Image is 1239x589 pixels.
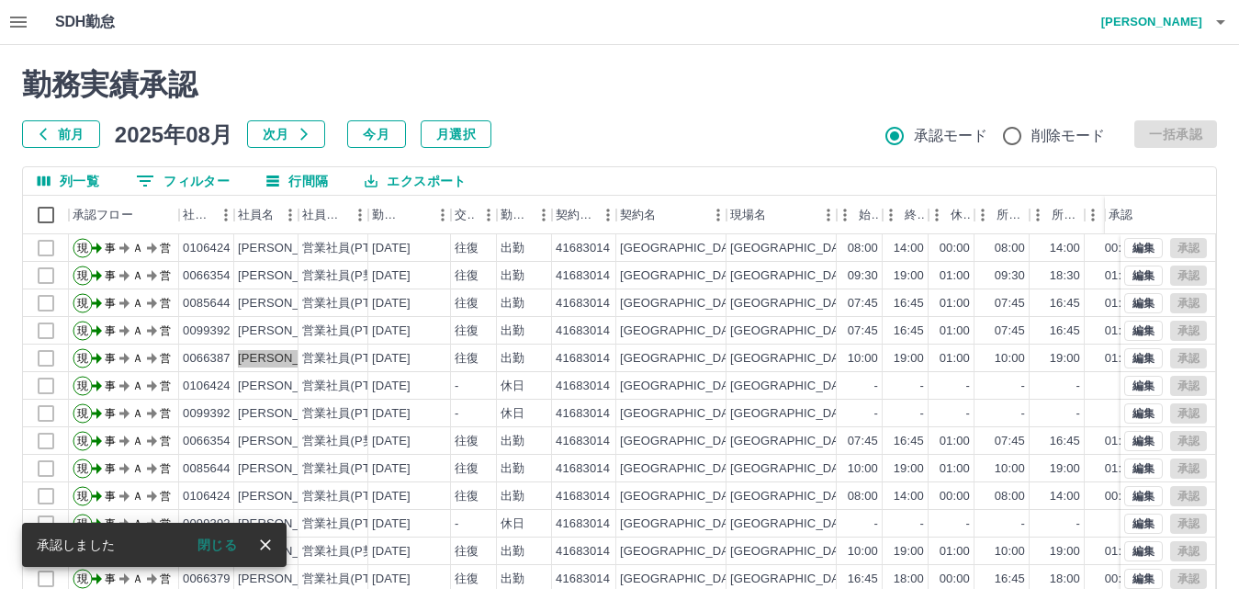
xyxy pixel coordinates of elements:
[234,196,298,234] div: 社員名
[730,433,1012,450] div: [GEOGRAPHIC_DATA][PERSON_NAME]第2クラブ
[730,543,1012,561] div: [GEOGRAPHIC_DATA][PERSON_NAME]第2クラブ
[501,295,524,312] div: 出勤
[1050,350,1080,368] div: 19:00
[372,323,411,340] div: [DATE]
[874,515,878,533] div: -
[302,323,399,340] div: 営業社員(PT契約)
[302,196,346,234] div: 社員区分
[995,267,1025,285] div: 09:30
[995,433,1025,450] div: 07:45
[966,515,970,533] div: -
[894,295,924,312] div: 16:45
[160,379,171,392] text: 営
[620,488,747,505] div: [GEOGRAPHIC_DATA]
[556,405,610,423] div: 41683014
[252,167,343,195] button: 行間隔
[940,350,970,368] div: 01:00
[183,433,231,450] div: 0066354
[105,435,116,447] text: 事
[132,269,143,282] text: Ａ
[929,196,974,234] div: 休憩
[105,379,116,392] text: 事
[455,543,479,561] div: 往復
[620,323,747,340] div: [GEOGRAPHIC_DATA]
[940,433,970,450] div: 01:00
[730,405,1012,423] div: [GEOGRAPHIC_DATA][PERSON_NAME]第2クラブ
[730,267,1012,285] div: [GEOGRAPHIC_DATA][PERSON_NAME]第2クラブ
[183,405,231,423] div: 0099392
[160,242,171,255] text: 営
[132,407,143,420] text: Ａ
[530,201,558,229] button: メニュー
[183,460,231,478] div: 0085644
[730,196,766,234] div: 現場名
[238,350,338,368] div: [PERSON_NAME]
[302,433,391,450] div: 営業社員(P契約)
[940,295,970,312] div: 01:00
[1050,460,1080,478] div: 19:00
[77,352,88,365] text: 現
[556,571,610,588] div: 41683014
[848,571,878,588] div: 16:45
[1124,486,1163,506] button: 編集
[455,350,479,368] div: 往復
[730,488,1012,505] div: [GEOGRAPHIC_DATA][PERSON_NAME]第2クラブ
[77,462,88,475] text: 現
[1076,405,1080,423] div: -
[160,490,171,503] text: 営
[1124,514,1163,534] button: 編集
[620,240,747,257] div: [GEOGRAPHIC_DATA]
[132,490,143,503] text: Ａ
[238,543,338,561] div: [PERSON_NAME]
[815,201,842,229] button: メニュー
[501,405,524,423] div: 休日
[455,196,475,234] div: 交通費
[121,167,244,195] button: フィルター表示
[183,515,231,533] div: 0099392
[1124,376,1163,396] button: 編集
[556,323,610,340] div: 41683014
[69,196,179,234] div: 承認フロー
[556,378,610,395] div: 41683014
[455,240,479,257] div: 往復
[1021,405,1025,423] div: -
[372,515,411,533] div: [DATE]
[1050,295,1080,312] div: 16:45
[1076,515,1080,533] div: -
[238,378,338,395] div: [PERSON_NAME]
[1076,378,1080,395] div: -
[620,460,747,478] div: [GEOGRAPHIC_DATA]
[77,490,88,503] text: 現
[995,488,1025,505] div: 08:00
[105,324,116,337] text: 事
[302,405,399,423] div: 営業社員(PT契約)
[160,269,171,282] text: 営
[372,543,411,561] div: [DATE]
[1109,196,1132,234] div: 承認
[894,240,924,257] div: 14:00
[966,378,970,395] div: -
[451,196,497,234] div: 交通費
[1105,460,1135,478] div: 01:00
[966,405,970,423] div: -
[238,433,338,450] div: [PERSON_NAME]
[556,240,610,257] div: 41683014
[183,323,231,340] div: 0099392
[501,543,524,561] div: 出勤
[883,196,929,234] div: 終業
[302,571,399,588] div: 営業社員(PT契約)
[940,488,970,505] div: 00:00
[837,196,883,234] div: 始業
[372,405,411,423] div: [DATE]
[77,407,88,420] text: 現
[497,196,552,234] div: 勤務区分
[501,323,524,340] div: 出勤
[620,196,656,234] div: 契約名
[132,517,143,530] text: Ａ
[77,435,88,447] text: 現
[620,378,747,395] div: [GEOGRAPHIC_DATA]
[995,240,1025,257] div: 08:00
[302,543,391,561] div: 営業社員(P契約)
[455,488,479,505] div: 往復
[115,120,232,148] h5: 2025年08月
